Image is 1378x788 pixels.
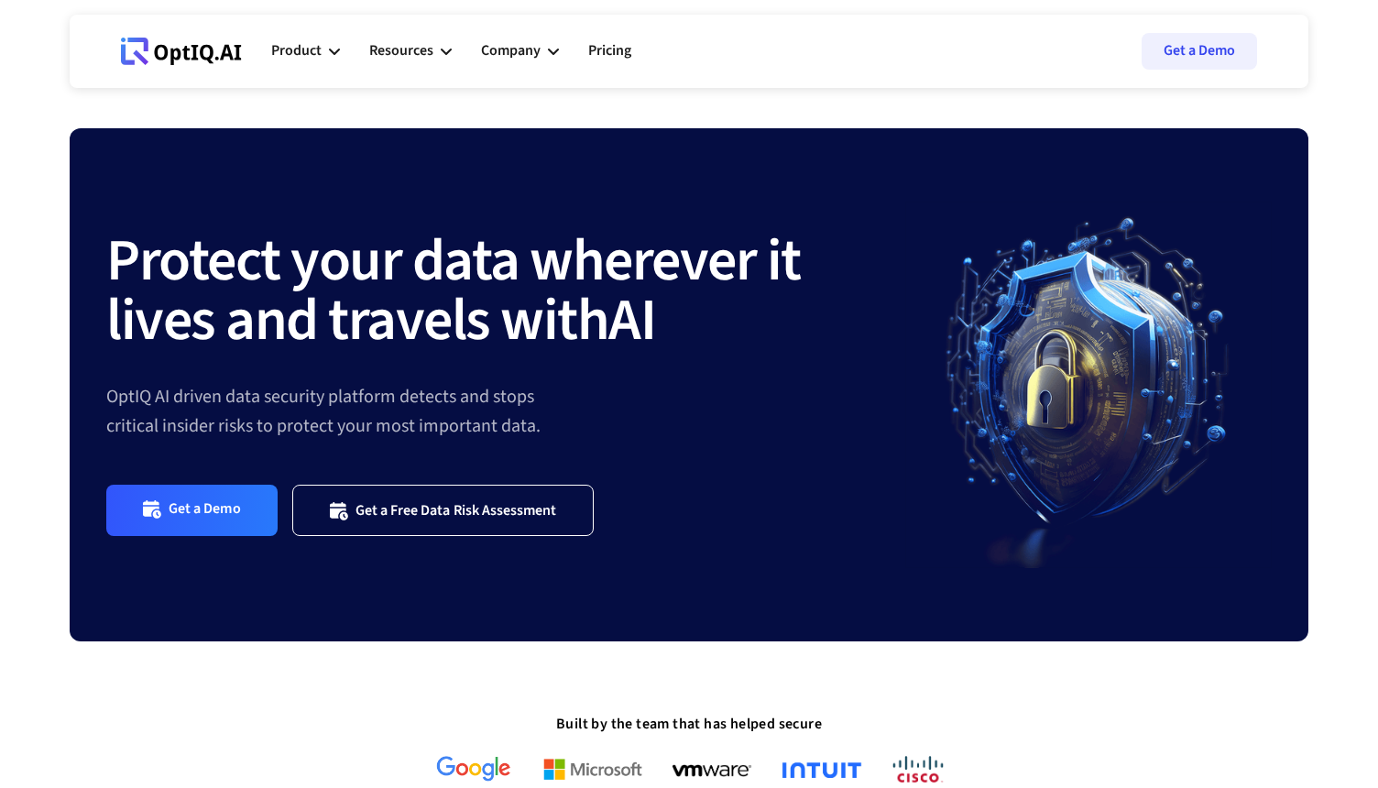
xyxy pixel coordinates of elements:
a: Webflow Homepage [121,24,242,79]
div: Company [481,38,541,63]
a: Get a Demo [106,485,278,535]
div: Company [481,24,559,79]
div: Product [271,24,340,79]
strong: Built by the team that has helped secure [556,714,822,734]
div: Product [271,38,322,63]
a: Get a Free Data Risk Assessment [292,485,595,535]
strong: AI [608,279,655,363]
a: Pricing [588,24,631,79]
strong: Protect your data wherever it lives and travels with [106,219,801,363]
div: Webflow Homepage [121,64,122,65]
a: Get a Demo [1142,33,1257,70]
div: Resources [369,24,452,79]
div: Get a Demo [169,499,241,520]
div: Get a Free Data Risk Assessment [355,501,557,520]
div: OptIQ AI driven data security platform detects and stops critical insider risks to protect your m... [106,382,905,441]
div: Resources [369,38,433,63]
